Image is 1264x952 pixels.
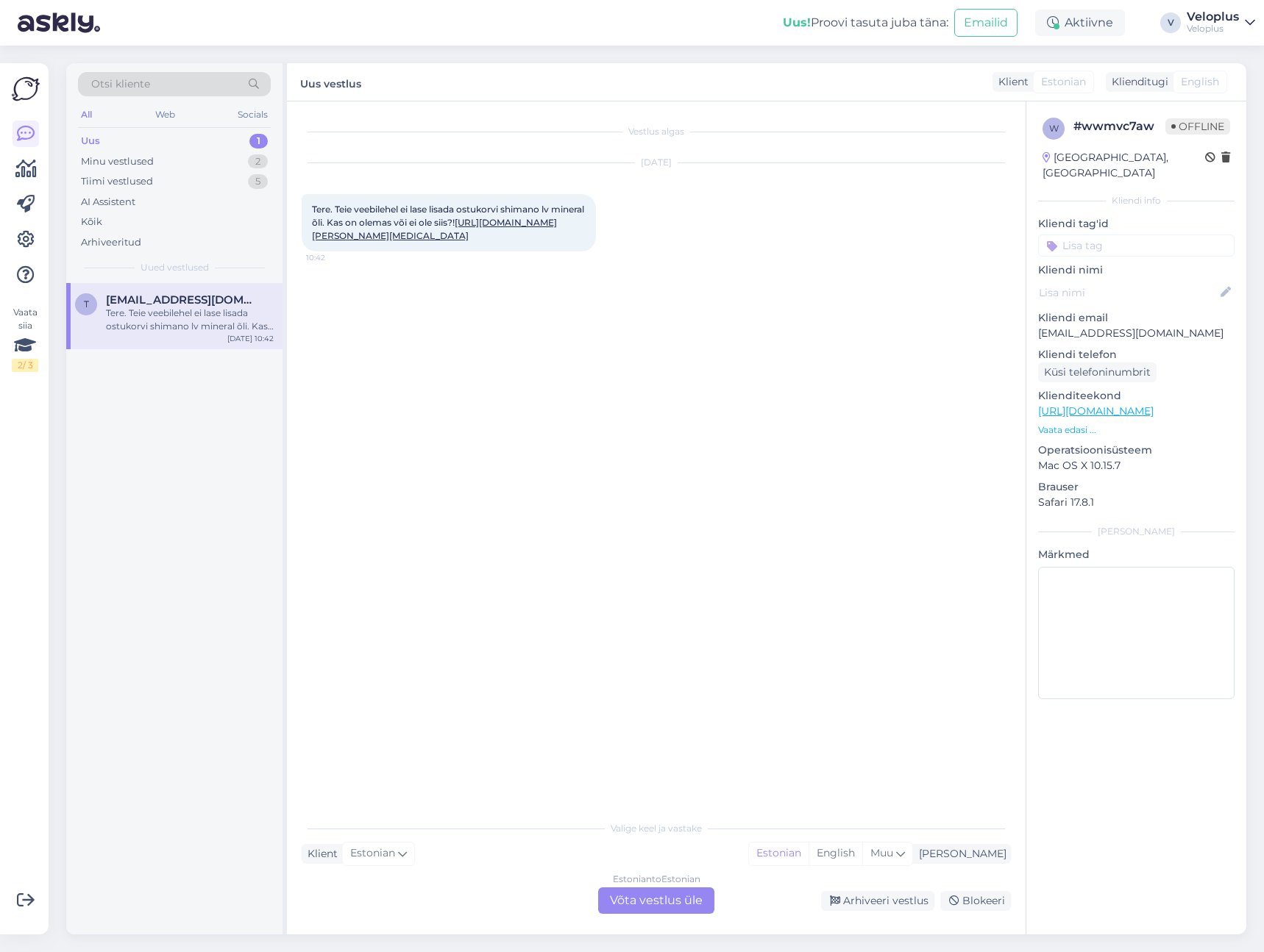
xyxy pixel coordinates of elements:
[1073,118,1165,135] div: # wwmvc7aw
[913,846,1006,862] div: [PERSON_NAME]
[84,298,89,309] span: t
[1187,11,1239,23] div: Veloplus
[1049,123,1059,134] span: w
[1038,388,1235,404] p: Klienditeekond
[1038,495,1235,510] p: Safari 17.8.1
[78,105,95,124] div: All
[809,842,862,865] div: English
[1181,74,1219,90] span: English
[749,842,809,865] div: Estonian
[1035,10,1125,36] div: Aktiivne
[306,252,361,263] span: 10:42
[1038,458,1235,473] p: Mac OS X 10.15.7
[783,14,948,32] div: Proovi tasuta juba täna:
[152,105,178,124] div: Web
[1038,194,1235,207] div: Kliendi info
[1187,23,1239,35] div: Veloplus
[1038,479,1235,495] p: Brauser
[1038,216,1235,232] p: Kliendi tag'id
[248,154,268,169] div: 2
[302,125,1011,138] div: Vestlus algas
[783,15,811,29] b: Uus!
[81,235,141,250] div: Arhiveeritud
[81,134,100,148] div: Uus
[1038,423,1235,437] p: Vaata edasi ...
[1165,118,1230,135] span: Offline
[81,215,102,229] div: Kõik
[1043,150,1205,181] div: [GEOGRAPHIC_DATA], [GEOGRAPHIC_DATA]
[1038,525,1235,538] div: [PERSON_NAME]
[940,891,1011,911] div: Blokeeri
[300,72,361,92] label: Uus vestlus
[1038,235,1235,257] input: Lisa tag
[1038,347,1235,362] p: Kliendi telefon
[613,873,700,886] div: Estonian to Estonian
[350,845,395,862] span: Estonian
[227,333,274,344] div: [DATE] 10:42
[821,891,934,911] div: Arhiveeri vestlus
[81,195,135,210] div: AI Assistent
[302,846,338,862] div: Klient
[1038,547,1235,562] p: Märkmed
[249,134,268,148] div: 1
[12,359,38,372] div: 2 / 3
[993,74,1029,90] div: Klient
[248,174,268,189] div: 5
[598,887,714,914] div: Võta vestlus üle
[12,75,40,103] img: Askly Logo
[1038,310,1235,326] p: Kliendi email
[1038,262,1235,278] p: Kliendi nimi
[954,9,1018,37] button: Emailid
[1160,12,1181,33] div: V
[302,822,1011,835] div: Valige keel ja vastake
[870,846,893,859] span: Muu
[141,261,209,274] span: Uued vestlused
[302,156,1011,169] div: [DATE]
[91,76,150,92] span: Otsi kliente
[12,306,38,372] div: Vaata siia
[1041,74,1086,90] span: Estonian
[81,174,153,189] div: Tiimi vestlused
[106,293,259,307] span: timhd@mail.ru
[312,204,586,241] span: Tere. Teie veebilehel ei lase lisada ostukorvi shimano lv mineral õli. Kas on olemas või ei ole s...
[1038,443,1235,458] p: Operatsioonisüsteem
[1187,11,1255,35] a: VeloplusVeloplus
[1039,284,1218,301] input: Lisa nimi
[1106,74,1168,90] div: Klienditugi
[235,105,271,124] div: Socials
[1038,362,1157,382] div: Küsi telefoninumbrit
[106,307,274,333] div: Tere. Teie veebilehel ei lase lisada ostukorvi shimano lv mineral õli. Kas on olemas või ei ole s...
[81,154,154,169] div: Minu vestlused
[1038,326,1235,341] p: [EMAIL_ADDRESS][DOMAIN_NAME]
[1038,404,1154,418] a: [URL][DOMAIN_NAME]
